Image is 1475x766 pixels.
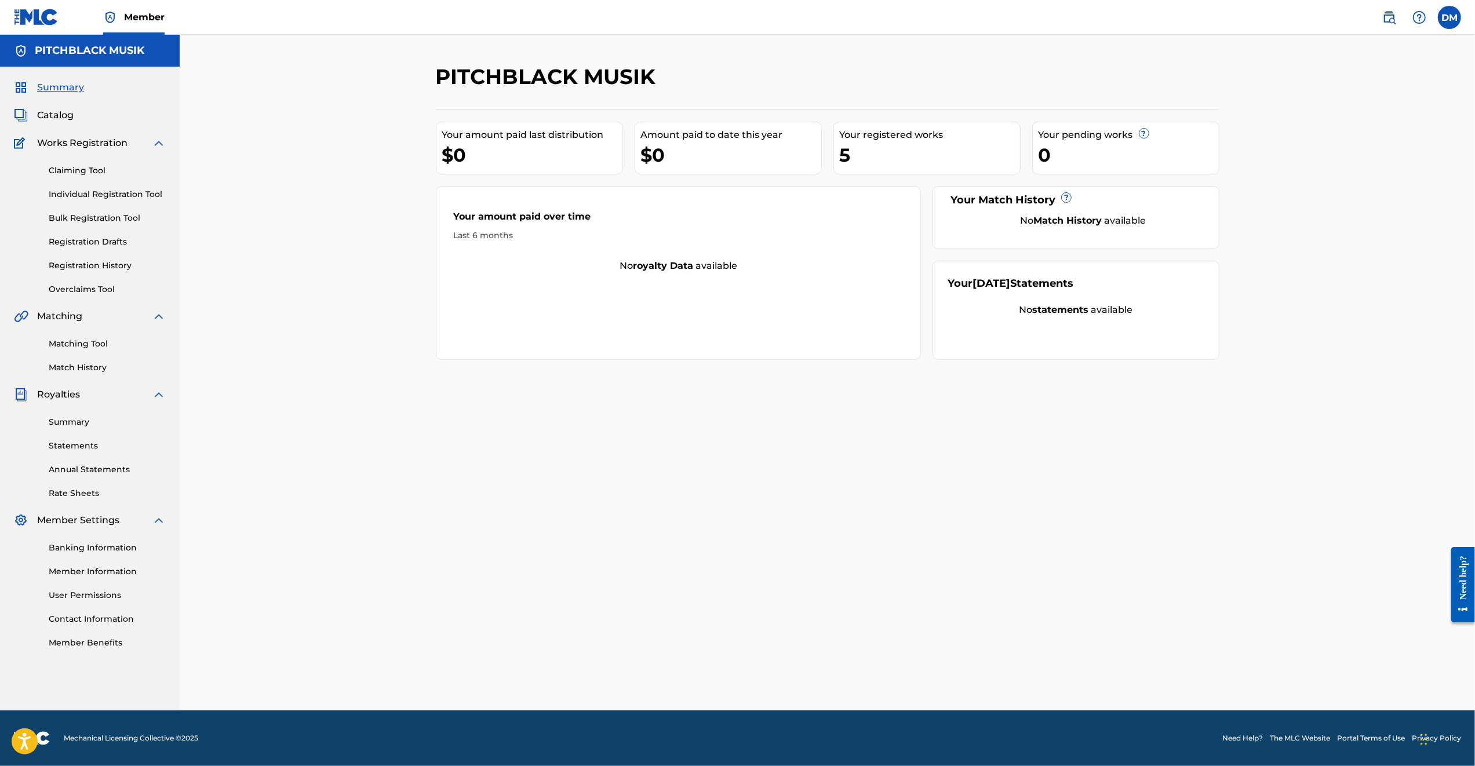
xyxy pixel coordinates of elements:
[948,276,1073,291] div: Your Statements
[49,416,166,428] a: Summary
[1443,538,1475,631] iframe: Resource Center
[49,338,166,350] a: Matching Tool
[49,440,166,452] a: Statements
[840,142,1020,168] div: 5
[1337,733,1405,743] a: Portal Terms of Use
[35,44,144,57] h5: PITCHBLACK MUSIK
[948,192,1204,208] div: Your Match History
[49,260,166,272] a: Registration History
[436,259,921,273] div: No available
[37,388,80,402] span: Royalties
[1222,733,1263,743] a: Need Help?
[37,309,82,323] span: Matching
[103,10,117,24] img: Top Rightsholder
[37,136,128,150] span: Works Registration
[152,513,166,527] img: expand
[1382,10,1396,24] img: search
[64,733,198,743] span: Mechanical Licensing Collective © 2025
[14,513,28,527] img: Member Settings
[641,142,821,168] div: $0
[124,10,165,24] span: Member
[49,188,166,200] a: Individual Registration Tool
[1062,193,1071,202] span: ?
[442,142,622,168] div: $0
[37,513,119,527] span: Member Settings
[1412,733,1461,743] a: Privacy Policy
[14,108,74,122] a: CatalogCatalog
[49,362,166,374] a: Match History
[1378,6,1401,29] a: Public Search
[49,487,166,499] a: Rate Sheets
[14,81,28,94] img: Summary
[49,566,166,578] a: Member Information
[49,464,166,476] a: Annual Statements
[641,128,821,142] div: Amount paid to date this year
[49,236,166,248] a: Registration Drafts
[37,81,84,94] span: Summary
[14,44,28,58] img: Accounts
[37,108,74,122] span: Catalog
[1139,129,1149,138] span: ?
[49,165,166,177] a: Claiming Tool
[633,260,693,271] strong: royalty data
[948,303,1204,317] div: No available
[49,212,166,224] a: Bulk Registration Tool
[14,108,28,122] img: Catalog
[454,229,904,242] div: Last 6 months
[962,214,1204,228] div: No available
[14,81,84,94] a: SummarySummary
[14,388,28,402] img: Royalties
[1033,215,1102,226] strong: Match History
[14,9,59,25] img: MLC Logo
[436,64,662,90] h2: PITCHBLACK MUSIK
[1421,722,1427,757] div: Trascina
[49,589,166,601] a: User Permissions
[1039,128,1219,142] div: Your pending works
[152,309,166,323] img: expand
[973,277,1010,290] span: [DATE]
[1408,6,1431,29] div: Help
[152,136,166,150] img: expand
[14,731,50,745] img: logo
[49,613,166,625] a: Contact Information
[49,283,166,296] a: Overclaims Tool
[1032,304,1088,315] strong: statements
[454,210,904,229] div: Your amount paid over time
[49,637,166,649] a: Member Benefits
[1438,6,1461,29] div: User Menu
[152,388,166,402] img: expand
[14,136,29,150] img: Works Registration
[49,542,166,554] a: Banking Information
[14,309,28,323] img: Matching
[1039,142,1219,168] div: 0
[840,128,1020,142] div: Your registered works
[1270,733,1330,743] a: The MLC Website
[442,128,622,142] div: Your amount paid last distribution
[1412,10,1426,24] img: help
[1417,710,1475,766] iframe: Chat Widget
[1417,710,1475,766] div: Widget chat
